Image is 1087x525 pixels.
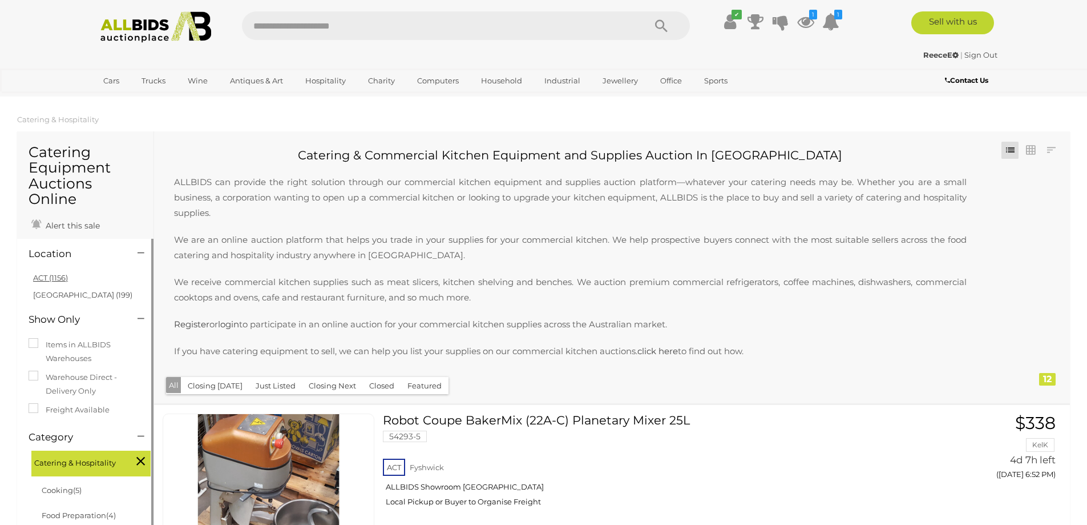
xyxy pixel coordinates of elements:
a: Food Preparation(4) [42,511,116,520]
a: Catering & Hospitality [17,115,99,124]
strong: ReeceE [923,50,959,59]
a: Alert this sale [29,216,103,233]
a: ✔ [722,11,739,32]
span: Alert this sale [43,221,100,231]
h4: Category [29,432,120,443]
a: Trucks [134,71,173,90]
a: 1 [822,11,839,32]
a: Cars [96,71,127,90]
a: Antiques & Art [223,71,290,90]
h4: Show Only [29,314,120,325]
i: 1 [809,10,817,19]
a: [GEOGRAPHIC_DATA] [96,90,192,109]
p: ALLBIDS can provide the right solution through our commercial kitchen equipment and supplies auct... [163,163,978,221]
span: $338 [1015,412,1056,434]
span: Catering & Hospitality [34,454,120,470]
b: Contact Us [945,76,988,85]
div: 12 [1039,373,1056,386]
a: Robot Coupe BakerMix (22A-C) Planetary Mixer 25L 54293-5 ACT Fyshwick ALLBIDS Showroom [GEOGRAPHI... [391,414,908,515]
a: Contact Us [945,74,991,87]
p: We are an online auction platform that helps you trade in your supplies for your commercial kitch... [163,232,978,263]
h4: Location [29,249,120,259]
a: ACT (1156) [33,273,68,282]
p: If you have catering equipment to sell, we can help you list your supplies on our commercial kitc... [163,343,978,359]
a: Jewellery [595,71,645,90]
span: (4) [106,511,116,520]
a: Office [653,71,689,90]
a: Household [474,71,530,90]
h2: Catering & Commercial Kitchen Equipment and Supplies Auction In [GEOGRAPHIC_DATA] [163,149,978,162]
a: Wine [180,71,215,90]
button: Closing [DATE] [181,377,249,395]
p: or to participate in an online auction for your commercial kitchen supplies across the Australian... [163,316,978,332]
button: Closed [362,377,401,395]
button: Closing Next [302,377,363,395]
a: Sign Out [964,50,997,59]
button: All [166,377,181,394]
a: Hospitality [298,71,353,90]
a: Industrial [537,71,588,90]
label: Warehouse Direct - Delivery Only [29,371,142,398]
a: Charity [361,71,402,90]
a: Computers [410,71,466,90]
i: ✔ [732,10,742,19]
a: Sell with us [911,11,994,34]
button: Search [633,11,690,40]
img: Allbids.com.au [94,11,218,43]
a: login [218,319,239,330]
a: Register [174,319,209,330]
a: click here [637,346,678,356]
p: We receive commercial kitchen supplies such as meat slicers, kitchen shelving and benches. We auc... [163,274,978,305]
button: Just Listed [249,377,302,395]
span: | [960,50,963,59]
span: (5) [73,486,82,495]
button: Featured [401,377,448,395]
a: Sports [697,71,735,90]
a: 1 [797,11,814,32]
label: Items in ALLBIDS Warehouses [29,338,142,365]
a: [GEOGRAPHIC_DATA] (199) [33,290,132,299]
label: Freight Available [29,403,110,416]
a: $338 KelK 4d 7h left ([DATE] 6:52 PM) [926,414,1058,485]
a: ReeceE [923,50,960,59]
i: 1 [834,10,842,19]
h1: Catering Equipment Auctions Online [29,145,142,207]
a: Cooking(5) [42,486,82,495]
